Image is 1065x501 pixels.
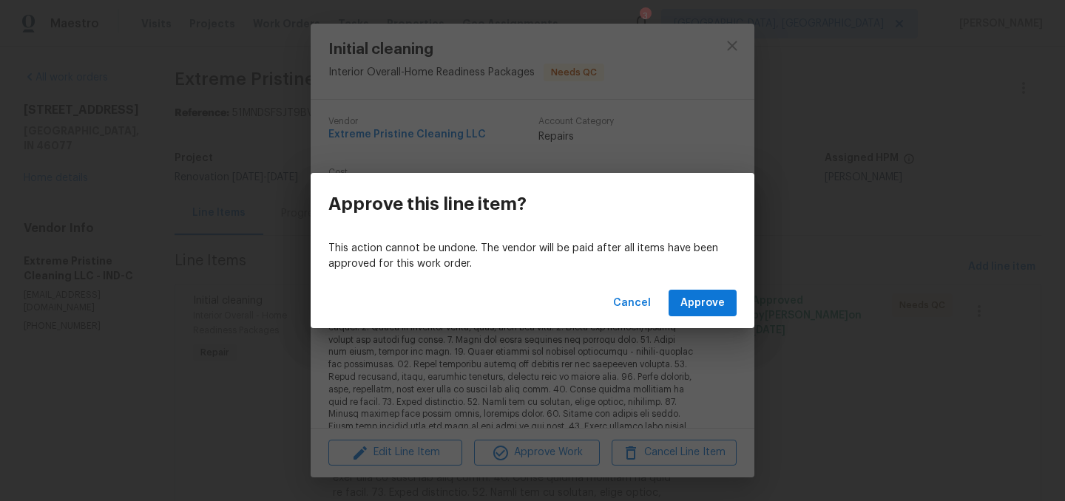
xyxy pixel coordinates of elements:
button: Cancel [607,290,657,317]
span: Approve [680,294,725,313]
p: This action cannot be undone. The vendor will be paid after all items have been approved for this... [328,241,737,272]
span: Cancel [613,294,651,313]
h3: Approve this line item? [328,194,527,214]
button: Approve [669,290,737,317]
